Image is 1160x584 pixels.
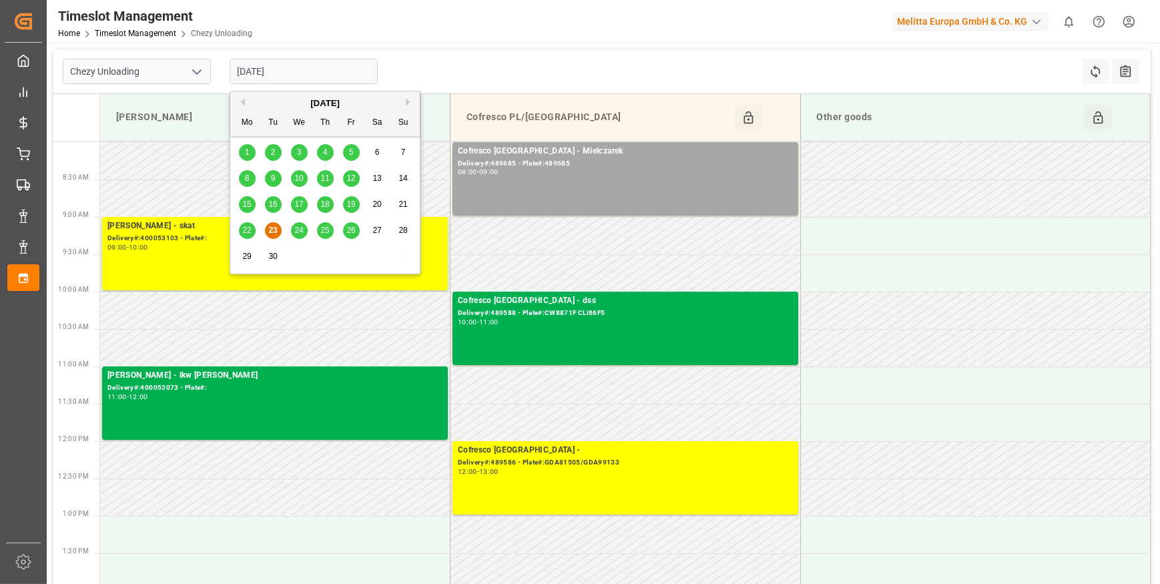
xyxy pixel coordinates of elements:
div: Choose Wednesday, September 10th, 2025 [291,170,308,187]
span: 28 [398,226,407,235]
div: Choose Thursday, September 18th, 2025 [317,196,334,213]
div: Cofresco [GEOGRAPHIC_DATA] - [458,444,793,457]
div: Choose Saturday, September 20th, 2025 [369,196,386,213]
span: 21 [398,200,407,209]
div: 13:00 [479,469,499,475]
div: Choose Monday, September 15th, 2025 [239,196,256,213]
span: 13 [372,174,381,183]
span: 12 [346,174,355,183]
div: 09:00 [107,244,127,250]
input: Type to search/select [63,59,211,84]
button: Next Month [406,98,414,106]
div: Choose Thursday, September 11th, 2025 [317,170,334,187]
div: - [477,469,479,475]
span: 1 [245,148,250,157]
span: 4 [323,148,328,157]
span: 17 [294,200,303,209]
div: Choose Saturday, September 6th, 2025 [369,144,386,161]
div: Choose Sunday, September 7th, 2025 [395,144,412,161]
span: 18 [320,200,329,209]
div: - [477,319,479,325]
div: Delivery#:400053103 - Plate#: [107,233,443,244]
span: 1:00 PM [63,510,89,517]
div: Choose Tuesday, September 16th, 2025 [265,196,282,213]
div: Delivery#:489586 - Plate#:GDA81505/GDA99133 [458,457,793,469]
div: Other goods [812,105,1085,130]
span: 15 [242,200,251,209]
div: Choose Sunday, September 28th, 2025 [395,222,412,239]
input: DD-MM-YYYY [230,59,378,84]
div: - [127,244,129,250]
div: 11:00 [107,394,127,400]
span: 19 [346,200,355,209]
div: Sa [369,115,386,131]
div: Su [395,115,412,131]
span: 3 [297,148,302,157]
span: 26 [346,226,355,235]
span: 9 [271,174,276,183]
span: 20 [372,200,381,209]
button: show 0 new notifications [1054,7,1084,37]
div: Th [317,115,334,131]
div: Choose Monday, September 22nd, 2025 [239,222,256,239]
span: 14 [398,174,407,183]
span: 10 [294,174,303,183]
span: 11:00 AM [58,360,89,368]
span: 24 [294,226,303,235]
div: Timeslot Management [58,6,252,26]
div: Cofresco PL/[GEOGRAPHIC_DATA] [461,105,735,130]
div: [PERSON_NAME] - skat [107,220,443,233]
div: Choose Wednesday, September 3rd, 2025 [291,144,308,161]
div: month 2025-09 [234,139,416,270]
span: 23 [268,226,277,235]
div: Fr [343,115,360,131]
div: Choose Sunday, September 21st, 2025 [395,196,412,213]
div: Choose Tuesday, September 9th, 2025 [265,170,282,187]
div: Choose Wednesday, September 17th, 2025 [291,196,308,213]
div: 12:00 [129,394,148,400]
div: [DATE] [230,97,420,110]
button: Melitta Europa GmbH & Co. KG [892,9,1054,34]
span: 29 [242,252,251,261]
span: 8 [245,174,250,183]
span: 1:30 PM [63,547,89,555]
span: 10:30 AM [58,323,89,330]
div: Choose Friday, September 26th, 2025 [343,222,360,239]
div: [PERSON_NAME] [111,105,384,130]
span: 22 [242,226,251,235]
div: Choose Thursday, September 4th, 2025 [317,144,334,161]
div: 09:00 [479,169,499,175]
div: Choose Sunday, September 14th, 2025 [395,170,412,187]
span: 9:00 AM [63,211,89,218]
div: Melitta Europa GmbH & Co. KG [892,12,1049,31]
div: Choose Monday, September 1st, 2025 [239,144,256,161]
div: Mo [239,115,256,131]
div: Cofresco [GEOGRAPHIC_DATA] - dss [458,294,793,308]
span: 8:30 AM [63,174,89,181]
div: Tu [265,115,282,131]
div: - [127,394,129,400]
div: - [477,169,479,175]
div: Choose Friday, September 19th, 2025 [343,196,360,213]
span: 9:30 AM [63,248,89,256]
span: 25 [320,226,329,235]
div: [PERSON_NAME] - lkw [PERSON_NAME] [107,369,443,382]
a: Home [58,29,80,38]
span: 30 [268,252,277,261]
div: 10:00 [458,319,477,325]
div: Choose Saturday, September 13th, 2025 [369,170,386,187]
div: We [291,115,308,131]
button: Help Center [1084,7,1114,37]
div: 11:00 [479,319,499,325]
span: 5 [349,148,354,157]
div: Choose Tuesday, September 30th, 2025 [265,248,282,265]
div: 12:00 [458,469,477,475]
div: Choose Friday, September 5th, 2025 [343,144,360,161]
span: 6 [375,148,380,157]
div: Choose Thursday, September 25th, 2025 [317,222,334,239]
div: Choose Tuesday, September 2nd, 2025 [265,144,282,161]
button: Previous Month [237,98,245,106]
button: open menu [186,61,206,82]
span: 12:30 PM [58,473,89,480]
div: 10:00 [129,244,148,250]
